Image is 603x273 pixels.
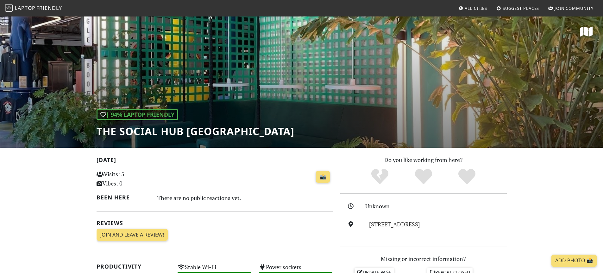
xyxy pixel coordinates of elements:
img: LaptopFriendly [5,4,13,12]
div: Definitely! [445,168,489,185]
p: Visits: 5 Vibes: 0 [97,170,170,188]
div: Yes [402,168,445,185]
a: Join Community [546,3,596,14]
h2: Been here [97,194,150,201]
a: 📸 [316,171,330,183]
a: [STREET_ADDRESS] [369,220,420,228]
div: No [358,168,402,185]
a: Add Photo 📸 [551,255,597,267]
span: Friendly [36,4,62,11]
span: Laptop [15,4,35,11]
h2: Productivity [97,263,170,270]
span: All Cities [465,5,487,11]
a: Suggest Places [494,3,542,14]
a: All Cities [456,3,490,14]
p: Do you like working from here? [340,155,507,165]
div: | 94% Laptop Friendly [97,109,178,120]
span: Suggest Places [503,5,539,11]
div: There are no public reactions yet. [157,193,333,203]
a: Join and leave a review! [97,229,168,241]
h2: [DATE] [97,157,333,166]
h2: Reviews [97,220,333,226]
span: Join Community [555,5,594,11]
a: LaptopFriendly LaptopFriendly [5,3,62,14]
p: Missing or incorrect information? [340,254,507,263]
div: Unknown [365,202,510,211]
h1: The Social Hub [GEOGRAPHIC_DATA] [97,125,294,137]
